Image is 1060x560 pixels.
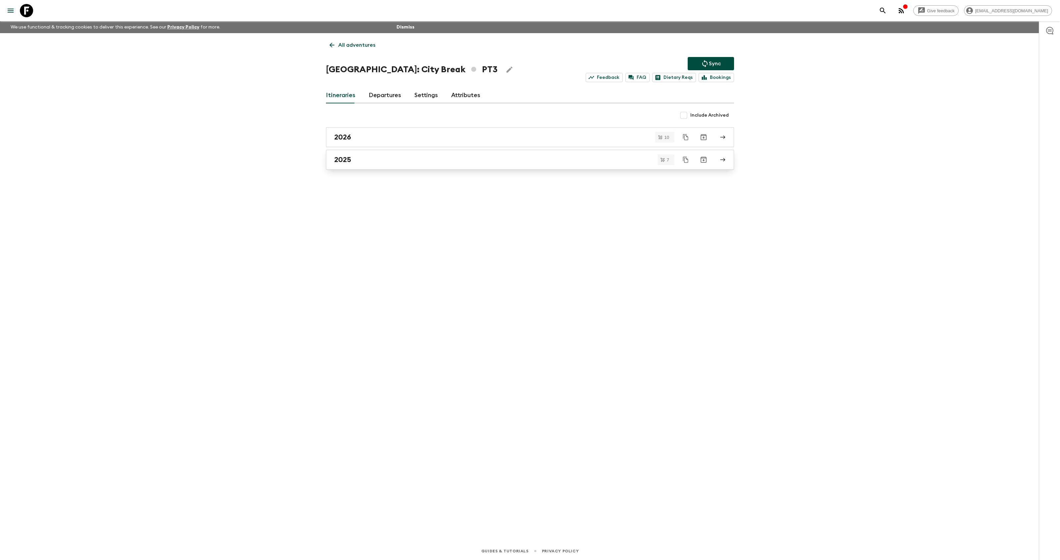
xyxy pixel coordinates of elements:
[414,87,438,103] a: Settings
[503,63,516,76] button: Edit Adventure Title
[326,63,498,76] h1: [GEOGRAPHIC_DATA]: City Break PT3
[699,73,734,82] a: Bookings
[924,8,958,13] span: Give feedback
[876,4,889,17] button: search adventures
[661,135,673,140] span: 10
[663,158,673,162] span: 7
[652,73,696,82] a: Dietary Reqs
[481,547,529,555] a: Guides & Tutorials
[326,87,355,103] a: Itineraries
[709,60,721,68] p: Sync
[680,131,692,143] button: Duplicate
[625,73,650,82] a: FAQ
[913,5,959,16] a: Give feedback
[680,154,692,166] button: Duplicate
[690,112,729,119] span: Include Archived
[326,38,379,52] a: All adventures
[451,87,480,103] a: Attributes
[334,155,351,164] h2: 2025
[972,8,1052,13] span: [EMAIL_ADDRESS][DOMAIN_NAME]
[4,4,17,17] button: menu
[369,87,401,103] a: Departures
[586,73,623,82] a: Feedback
[326,150,734,170] a: 2025
[542,547,579,555] a: Privacy Policy
[8,21,223,33] p: We use functional & tracking cookies to deliver this experience. See our for more.
[697,131,710,144] button: Archive
[334,133,351,141] h2: 2026
[326,127,734,147] a: 2026
[964,5,1052,16] div: [EMAIL_ADDRESS][DOMAIN_NAME]
[167,25,199,29] a: Privacy Policy
[688,57,734,70] button: Sync adventure departures to the booking engine
[395,23,416,32] button: Dismiss
[697,153,710,166] button: Archive
[338,41,375,49] p: All adventures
